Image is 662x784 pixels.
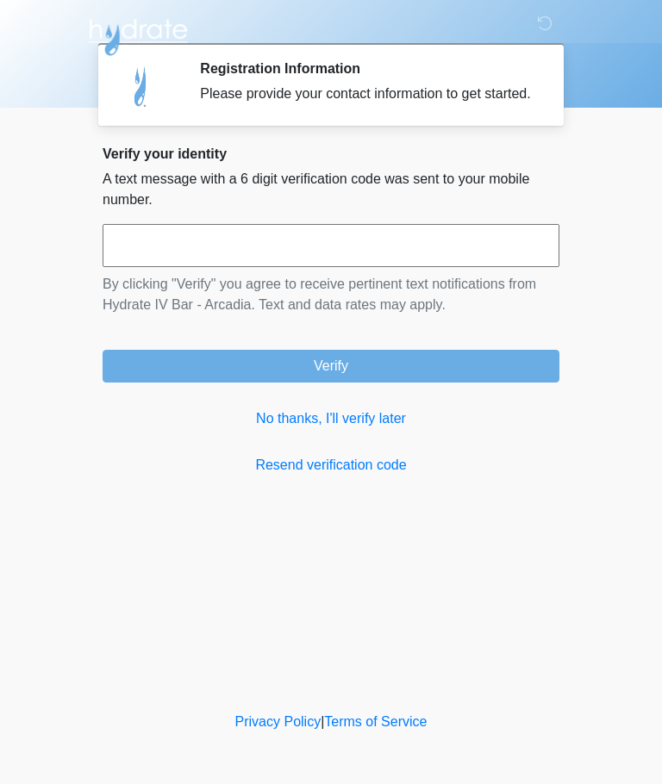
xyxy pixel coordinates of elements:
img: Hydrate IV Bar - Arcadia Logo [85,13,190,57]
h2: Verify your identity [103,146,559,162]
div: Please provide your contact information to get started. [200,84,534,104]
p: By clicking "Verify" you agree to receive pertinent text notifications from Hydrate IV Bar - Arca... [103,274,559,315]
img: Agent Avatar [116,60,167,112]
button: Verify [103,350,559,383]
p: A text message with a 6 digit verification code was sent to your mobile number. [103,169,559,210]
a: No thanks, I'll verify later [103,408,559,429]
a: | [321,714,324,729]
a: Terms of Service [324,714,427,729]
a: Resend verification code [103,455,559,476]
a: Privacy Policy [235,714,322,729]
